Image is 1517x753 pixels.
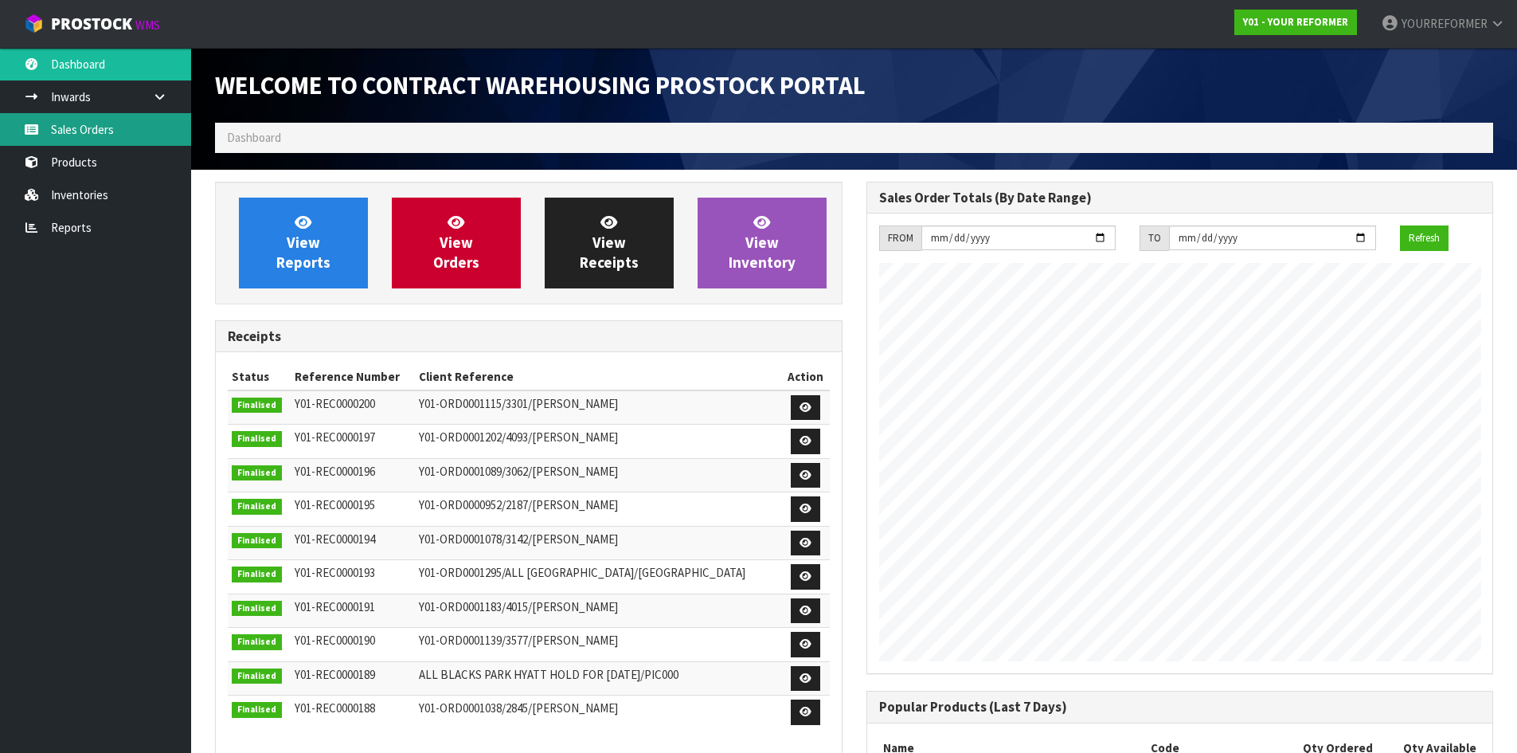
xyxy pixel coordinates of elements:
[419,396,618,411] span: Y01-ORD0001115/3301/[PERSON_NAME]
[232,634,282,650] span: Finalised
[24,14,44,33] img: cube-alt.png
[729,213,796,273] span: View Inventory
[419,667,678,682] span: ALL BLACKS PARK HYATT HOLD FOR [DATE]/PIC000
[232,669,282,684] span: Finalised
[1400,226,1449,251] button: Refresh
[295,531,375,547] span: Y01-REC0000194
[232,499,282,515] span: Finalised
[295,429,375,445] span: Y01-REC0000197
[415,364,781,390] th: Client Reference
[419,429,618,445] span: Y01-ORD0001202/4093/[PERSON_NAME]
[295,599,375,614] span: Y01-REC0000191
[239,198,368,288] a: ViewReports
[232,702,282,718] span: Finalised
[276,213,330,273] span: View Reports
[545,198,674,288] a: ViewReceipts
[51,14,132,34] span: ProStock
[879,226,921,251] div: FROM
[232,431,282,447] span: Finalised
[215,69,866,101] span: Welcome to Contract Warehousing ProStock Portal
[295,497,375,512] span: Y01-REC0000195
[781,364,829,390] th: Action
[1402,16,1488,31] span: YOURREFORMER
[433,213,479,273] span: View Orders
[419,464,618,479] span: Y01-ORD0001089/3062/[PERSON_NAME]
[295,396,375,411] span: Y01-REC0000200
[419,599,618,614] span: Y01-ORD0001183/4015/[PERSON_NAME]
[232,398,282,414] span: Finalised
[419,531,618,547] span: Y01-ORD0001078/3142/[PERSON_NAME]
[1243,15,1348,29] strong: Y01 - YOUR REFORMER
[419,497,618,512] span: Y01-ORD0000952/2187/[PERSON_NAME]
[295,700,375,716] span: Y01-REC0000188
[232,465,282,481] span: Finalised
[295,667,375,682] span: Y01-REC0000189
[295,464,375,479] span: Y01-REC0000196
[580,213,639,273] span: View Receipts
[879,700,1481,715] h3: Popular Products (Last 7 Days)
[228,364,291,390] th: Status
[232,601,282,617] span: Finalised
[291,364,415,390] th: Reference Number
[879,190,1481,206] h3: Sales Order Totals (By Date Range)
[419,700,618,716] span: Y01-ORD0001038/2845/[PERSON_NAME]
[419,633,618,648] span: Y01-ORD0001139/3577/[PERSON_NAME]
[135,18,160,33] small: WMS
[1140,226,1169,251] div: TO
[419,565,745,580] span: Y01-ORD0001295/ALL [GEOGRAPHIC_DATA]/[GEOGRAPHIC_DATA]
[698,198,827,288] a: ViewInventory
[227,130,281,145] span: Dashboard
[228,329,830,344] h3: Receipts
[232,533,282,549] span: Finalised
[295,565,375,580] span: Y01-REC0000193
[392,198,521,288] a: ViewOrders
[232,567,282,582] span: Finalised
[295,633,375,648] span: Y01-REC0000190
